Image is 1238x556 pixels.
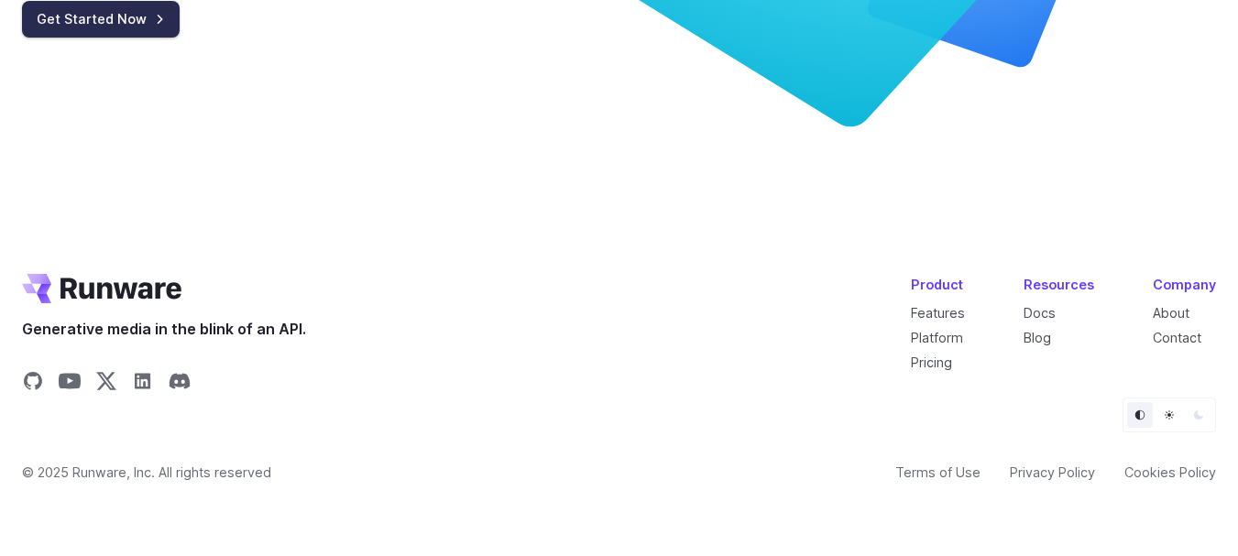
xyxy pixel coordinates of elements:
span: Generative media in the blink of an API. [22,318,306,342]
a: About [1153,305,1189,321]
button: Light [1156,402,1182,428]
a: Privacy Policy [1010,462,1095,483]
div: Resources [1024,274,1094,295]
a: Share on GitHub [22,370,44,398]
button: Default [1127,402,1153,428]
a: Docs [1024,305,1056,321]
a: Features [911,305,965,321]
a: Go to / [22,274,181,303]
div: Product [911,274,965,295]
a: Terms of Use [895,462,981,483]
ul: Theme selector [1123,398,1216,432]
a: Contact [1153,330,1201,345]
a: Share on LinkedIn [132,370,154,398]
button: Dark [1186,402,1211,428]
div: Company [1153,274,1216,295]
a: Cookies Policy [1124,462,1216,483]
span: © 2025 Runware, Inc. All rights reserved [22,462,271,483]
a: Share on Discord [169,370,191,398]
a: Get Started Now [22,1,180,37]
a: Platform [911,330,963,345]
a: Pricing [911,354,952,370]
a: Share on X [95,370,117,398]
a: Share on YouTube [59,370,81,398]
a: Blog [1024,330,1051,345]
